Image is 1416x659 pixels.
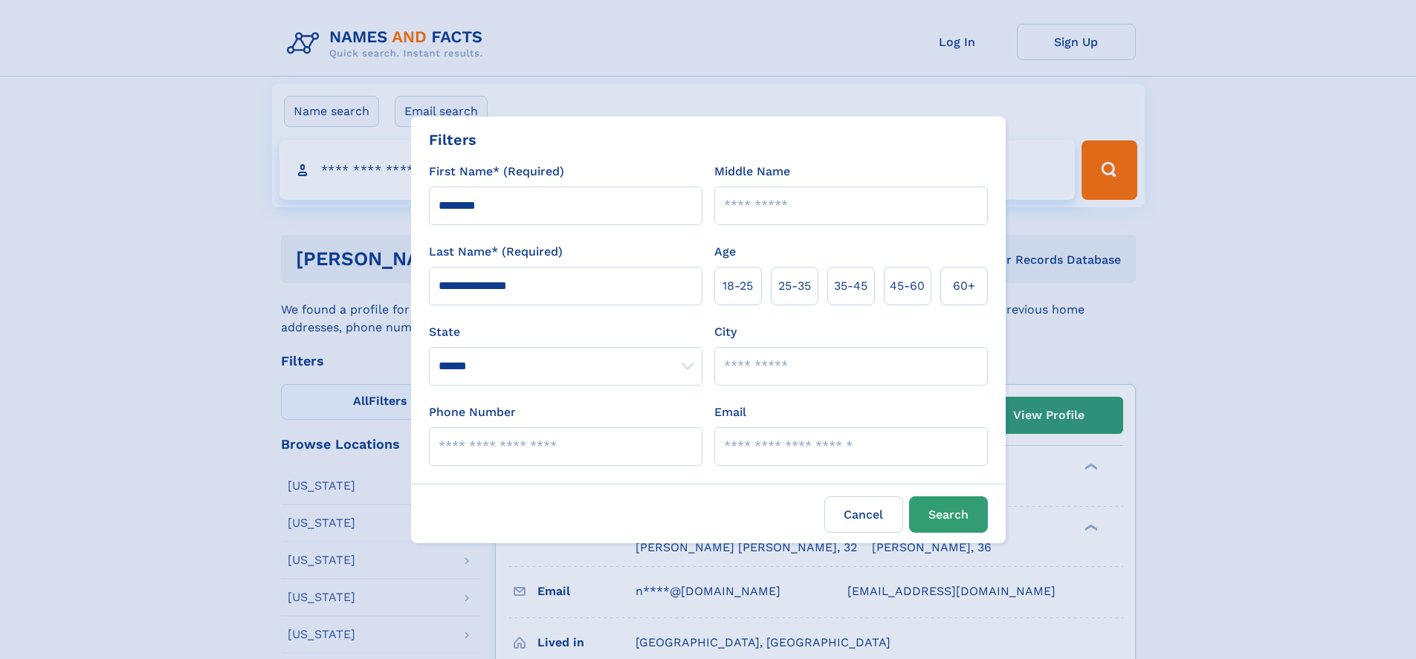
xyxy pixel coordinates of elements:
[824,496,903,533] label: Cancel
[429,163,564,181] label: First Name* (Required)
[909,496,988,533] button: Search
[778,277,811,295] span: 25‑35
[429,323,702,341] label: State
[714,243,736,261] label: Age
[429,243,563,261] label: Last Name* (Required)
[714,163,790,181] label: Middle Name
[953,277,975,295] span: 60+
[429,129,476,151] div: Filters
[890,277,925,295] span: 45‑60
[722,277,753,295] span: 18‑25
[714,403,746,421] label: Email
[834,277,867,295] span: 35‑45
[429,403,516,421] label: Phone Number
[714,323,737,341] label: City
